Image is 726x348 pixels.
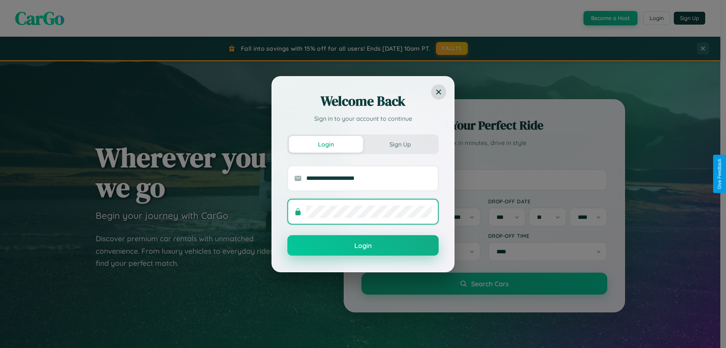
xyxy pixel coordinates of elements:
button: Sign Up [363,136,437,153]
button: Login [289,136,363,153]
p: Sign in to your account to continue [287,114,439,123]
div: Give Feedback [717,159,722,189]
button: Login [287,235,439,256]
h2: Welcome Back [287,92,439,110]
